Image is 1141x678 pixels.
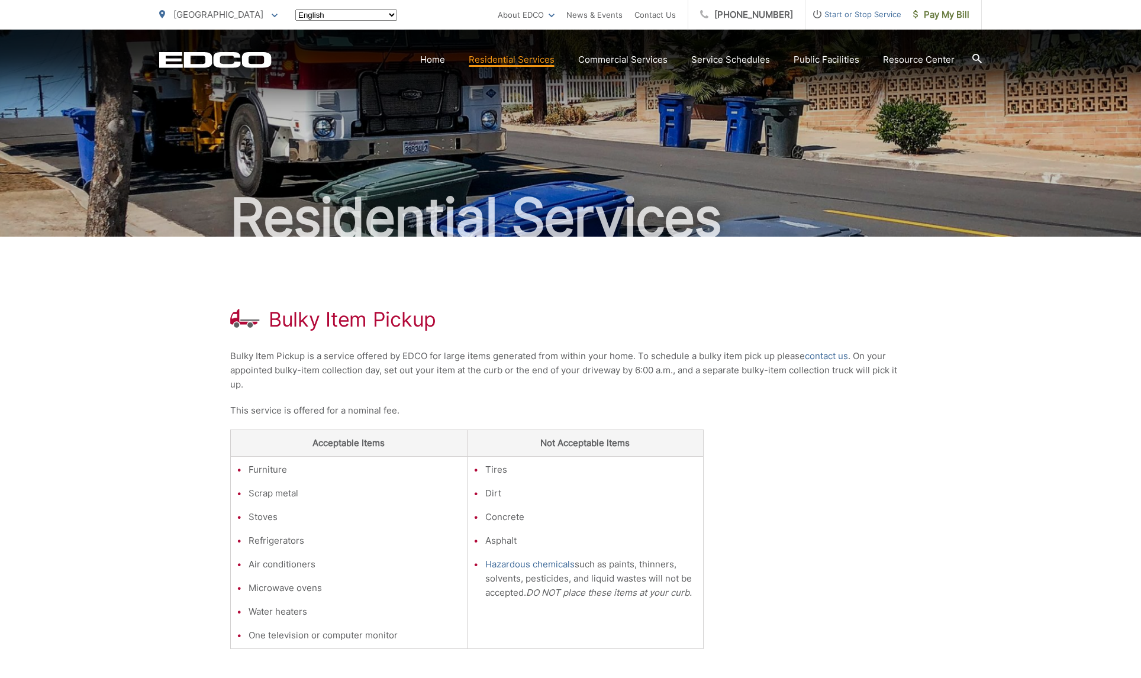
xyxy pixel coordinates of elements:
[691,53,770,67] a: Service Schedules
[469,53,555,67] a: Residential Services
[173,9,263,20] span: [GEOGRAPHIC_DATA]
[159,51,272,68] a: EDCD logo. Return to the homepage.
[485,557,575,572] a: Hazardous chemicals
[249,486,461,501] li: Scrap metal
[913,8,969,22] span: Pay My Bill
[485,534,698,548] li: Asphalt
[578,53,668,67] a: Commercial Services
[249,581,461,595] li: Microwave ovens
[485,510,698,524] li: Concrete
[485,463,698,477] li: Tires
[420,53,445,67] a: Home
[526,587,692,598] em: DO NOT place these items at your curb.
[295,9,397,21] select: Select a language
[249,510,461,524] li: Stoves
[498,8,555,22] a: About EDCO
[230,403,911,418] p: This service is offered for a nominal fee.
[540,437,630,448] strong: Not Acceptable Items
[485,557,698,600] li: such as paints, thinners, solvents, pesticides, and liquid wastes will not be accepted.
[249,605,461,619] li: Water heaters
[269,308,436,331] h1: Bulky Item Pickup
[249,534,461,548] li: Refrigerators
[312,437,385,448] strong: Acceptable Items
[794,53,859,67] a: Public Facilities
[566,8,623,22] a: News & Events
[249,557,461,572] li: Air conditioners
[230,349,911,392] p: Bulky Item Pickup is a service offered by EDCO for large items generated from within your home. T...
[249,628,461,643] li: One television or computer monitor
[883,53,955,67] a: Resource Center
[805,349,848,363] a: contact us
[485,486,698,501] li: Dirt
[159,188,982,247] h2: Residential Services
[634,8,676,22] a: Contact Us
[249,463,461,477] li: Furniture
